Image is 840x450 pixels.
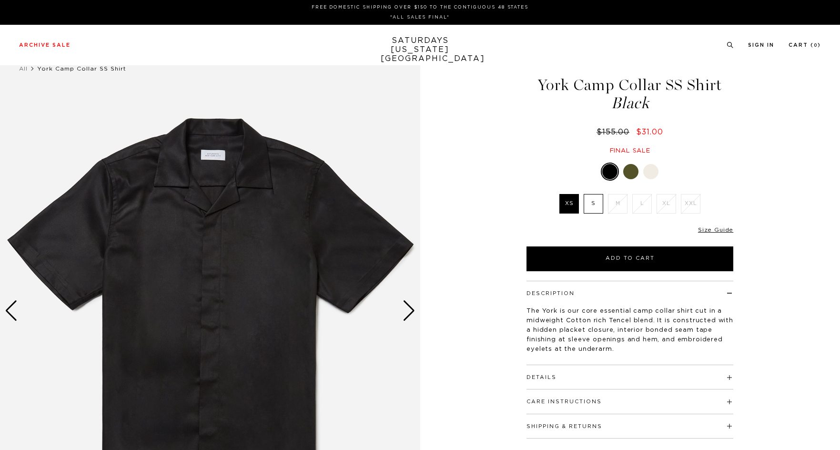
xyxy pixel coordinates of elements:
[814,43,818,48] small: 0
[526,375,557,380] button: Details
[19,42,71,48] a: Archive Sale
[597,128,633,136] del: $155.00
[584,194,603,214] label: S
[5,300,18,321] div: Previous slide
[526,399,602,404] button: Care Instructions
[526,307,733,354] p: The York is our core essential camp collar shirt cut in a midweight Cotton rich Tencel blend. It ...
[525,77,735,111] h1: York Camp Collar SS Shirt
[636,128,663,136] span: $31.00
[698,227,733,233] a: Size Guide
[37,66,126,72] span: York Camp Collar SS Shirt
[23,14,817,21] p: *ALL SALES FINAL*
[381,36,459,63] a: SATURDAYS[US_STATE][GEOGRAPHIC_DATA]
[403,300,415,321] div: Next slide
[526,246,733,271] button: Add to Cart
[526,424,602,429] button: Shipping & Returns
[789,42,821,48] a: Cart (0)
[23,4,817,11] p: FREE DOMESTIC SHIPPING OVER $150 TO THE CONTIGUOUS 48 STATES
[19,66,28,72] a: All
[525,95,735,111] span: Black
[526,291,575,296] button: Description
[559,194,579,214] label: XS
[525,147,735,155] div: Final sale
[748,42,774,48] a: Sign In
